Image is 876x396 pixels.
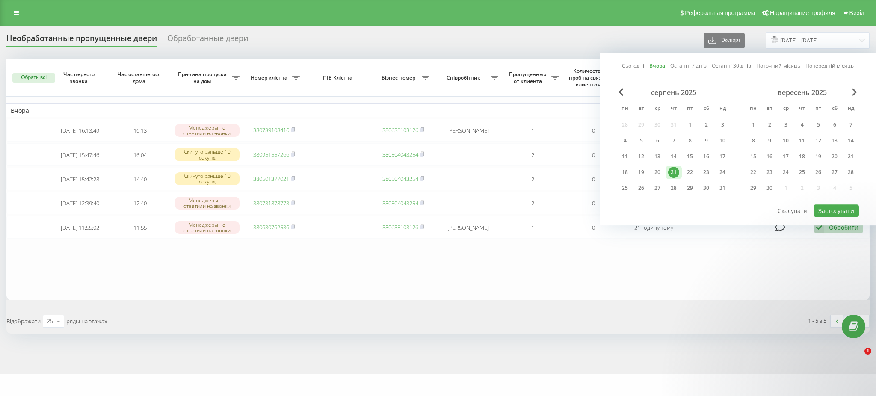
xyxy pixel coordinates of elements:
div: 13 [652,151,663,162]
div: 26 [636,183,647,194]
div: 9 [764,135,775,146]
a: 380504043254 [382,175,418,183]
div: пн 11 серп 2025 р. [617,150,633,163]
font: Менеджеры не ответили на звонки [183,197,231,210]
div: 17 [780,151,791,162]
div: 10 [780,135,791,146]
a: Останні 7 днів [670,62,707,70]
div: чт 21 серп 2025 р. [666,166,682,179]
font: 12:40 [133,199,147,207]
a: 380635103126 [382,126,418,134]
div: 5 [813,119,824,130]
div: 27 [652,183,663,194]
div: пт 29 серп 2025 р. [682,182,698,195]
div: нд 3 серп 2025 р. [714,118,731,131]
div: вт 16 вер 2025 р. [761,150,778,163]
font: Экспорт [721,37,740,43]
div: ср 3 вер 2025 р. [778,118,794,131]
font: 0 [592,151,595,159]
font: 14:40 [133,175,147,183]
div: 24 [717,167,728,178]
abbr: понеділок [619,103,631,115]
div: ср 27 серп 2025 р. [649,182,666,195]
abbr: п’ятниця [684,103,696,115]
font: Вчора [11,106,29,115]
abbr: п’ятниця [812,103,825,115]
div: пн 29 вер 2025 р. [745,182,761,195]
font: Відображати [6,317,41,325]
font: Обработанные двери [167,33,248,43]
div: нд 28 вер 2025 р. [843,166,859,179]
font: Час первого звонка [63,71,95,85]
div: пт 19 вер 2025 р. [810,150,826,163]
a: 380504043254 [382,151,418,158]
div: 26 [813,167,824,178]
div: пн 18 серп 2025 р. [617,166,633,179]
div: 22 [684,167,695,178]
font: Скинуто раньше 10 секунд [184,148,231,161]
div: 22 [748,167,759,178]
div: ср 20 серп 2025 р. [649,166,666,179]
font: [PERSON_NAME] [447,127,489,134]
div: нд 21 вер 2025 р. [843,150,859,163]
div: 21 [845,151,856,162]
font: Количество проб на связь с клиентом [569,67,608,88]
div: 15 [684,151,695,162]
div: ср 10 вер 2025 р. [778,134,794,147]
div: пн 22 вер 2025 р. [745,166,761,179]
abbr: субота [828,103,841,115]
div: вт 5 серп 2025 р. [633,134,649,147]
font: Скинуто раньше 10 секунд [184,172,231,185]
div: 11 [796,135,808,146]
font: 16:13 [133,127,147,134]
div: 29 [684,183,695,194]
abbr: вівторок [635,103,648,115]
div: пт 26 вер 2025 р. [810,166,826,179]
font: Реферальная программа [685,9,755,16]
font: Менеджеры не ответили на звонки [183,221,231,234]
div: 13 [829,135,840,146]
div: чт 4 вер 2025 р. [794,118,810,131]
div: сб 6 вер 2025 р. [826,118,843,131]
font: Час оставшегося дома [118,71,161,85]
font: Обрати всі [21,74,47,80]
font: 25 [47,317,53,325]
div: 30 [701,183,712,194]
div: нд 10 серп 2025 р. [714,134,731,147]
div: ср 17 вер 2025 р. [778,150,794,163]
div: 14 [668,151,679,162]
div: 28 [845,167,856,178]
div: ср 24 вер 2025 р. [778,166,794,179]
font: Бізнес номер [382,74,415,81]
a: 380630762536 [253,223,289,231]
font: [DATE] 15:47:46 [61,151,99,159]
a: Останні 30 днів [712,62,751,70]
a: Вчора [649,62,665,70]
font: [DATE] 16:13:49 [61,127,99,134]
font: 2 [531,175,534,183]
div: пн 8 вер 2025 р. [745,134,761,147]
abbr: четвер [796,103,808,115]
font: Номер клієнта [251,74,287,81]
font: 21 годину тому [634,224,673,231]
div: 14 [845,135,856,146]
font: 0 [592,199,595,207]
div: чт 7 серп 2025 р. [666,134,682,147]
font: [PERSON_NAME] [447,224,489,231]
div: нд 14 вер 2025 р. [843,134,859,147]
div: 25 [619,183,630,194]
div: пт 12 вер 2025 р. [810,134,826,147]
font: 2 [531,151,534,159]
font: 1 [531,127,534,134]
div: чт 25 вер 2025 р. [794,166,810,179]
font: Співробітник [447,74,480,81]
div: пн 1 вер 2025 р. [745,118,761,131]
font: 380635103126 [382,223,418,231]
div: чт 14 серп 2025 р. [666,150,682,163]
div: чт 28 серп 2025 р. [666,182,682,195]
a: 380501377021 [253,175,289,183]
div: сб 9 серп 2025 р. [698,134,714,147]
font: 0 [592,224,595,231]
div: сб 13 вер 2025 р. [826,134,843,147]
